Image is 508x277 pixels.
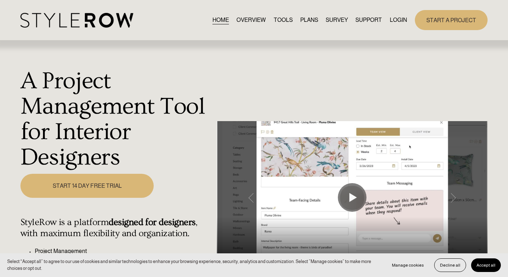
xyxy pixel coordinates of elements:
h1: A Project Management Tool for Interior Designers [20,68,213,170]
button: Accept all [471,258,501,272]
button: Decline all [434,258,466,272]
h4: StyleRow is a platform , with maximum flexibility and organization. [20,217,213,239]
img: StyleRow [20,13,133,28]
a: HOME [212,15,229,25]
a: PLANS [300,15,318,25]
a: folder dropdown [355,15,382,25]
a: START A PROJECT [415,10,488,30]
button: Play [338,183,366,212]
p: Select “Accept all” to agree to our use of cookies and similar technologies to enhance your brows... [7,258,379,272]
p: Project Management [35,247,213,255]
a: SURVEY [326,15,348,25]
a: OVERVIEW [236,15,266,25]
a: START 14 DAY FREE TRIAL [20,174,154,198]
span: Manage cookies [392,263,424,268]
a: LOGIN [390,15,407,25]
button: Manage cookies [387,258,429,272]
span: Decline all [440,263,460,268]
span: SUPPORT [355,16,382,24]
a: TOOLS [274,15,293,25]
span: Accept all [476,263,495,268]
strong: designed for designers [109,217,195,228]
